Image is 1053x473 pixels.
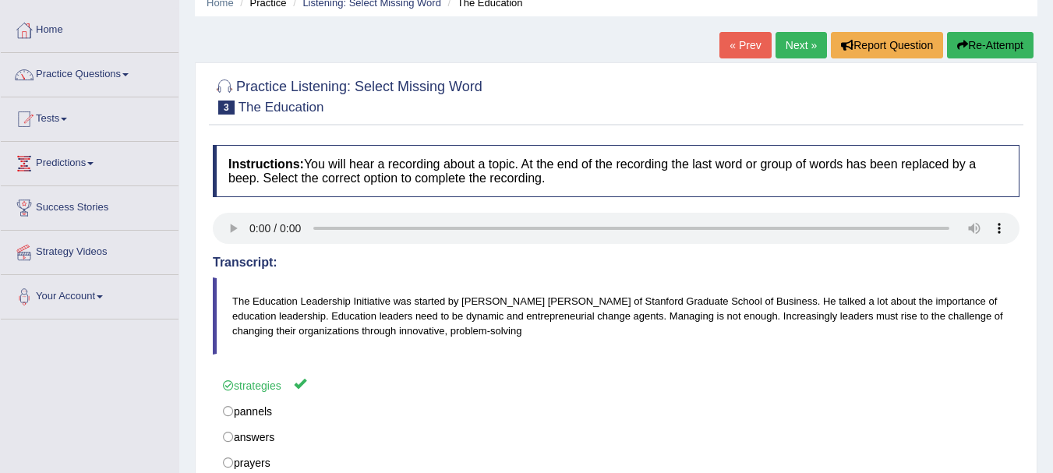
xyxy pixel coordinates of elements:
a: « Prev [719,32,771,58]
h4: You will hear a recording about a topic. At the end of the recording the last word or group of wo... [213,145,1019,197]
label: strategies [213,370,1019,399]
a: Strategy Videos [1,231,178,270]
a: Practice Questions [1,53,178,92]
label: answers [213,424,1019,450]
b: Instructions: [228,157,304,171]
a: Next » [776,32,827,58]
h4: Transcript: [213,256,1019,270]
label: pannels [213,398,1019,425]
a: Home [1,9,178,48]
a: Success Stories [1,186,178,225]
h2: Practice Listening: Select Missing Word [213,76,482,115]
button: Re-Attempt [947,32,1034,58]
a: Tests [1,97,178,136]
a: Predictions [1,142,178,181]
small: The Education [239,100,324,115]
button: Report Question [831,32,943,58]
span: 3 [218,101,235,115]
blockquote: The Education Leadership Initiative was started by [PERSON_NAME] [PERSON_NAME] of Stanford Gradua... [213,277,1019,355]
a: Your Account [1,275,178,314]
